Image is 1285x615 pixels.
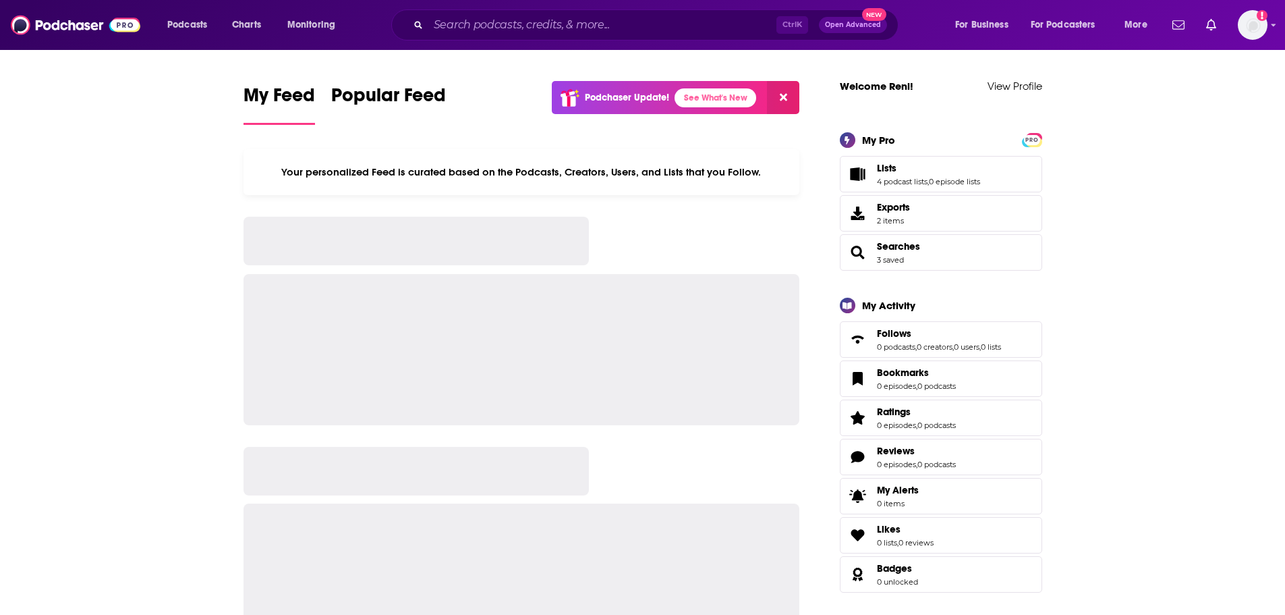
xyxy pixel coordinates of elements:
[845,369,872,388] a: Bookmarks
[862,134,895,146] div: My Pro
[877,240,920,252] a: Searches
[954,342,979,352] a: 0 users
[916,381,917,391] span: ,
[898,538,934,547] a: 0 reviews
[981,342,1001,352] a: 0 lists
[1238,10,1267,40] img: User Profile
[877,523,901,535] span: Likes
[862,8,886,21] span: New
[877,406,911,418] span: Ratings
[877,367,929,379] span: Bookmarks
[877,216,910,225] span: 2 items
[840,156,1042,192] span: Lists
[158,14,225,36] button: open menu
[167,16,207,34] span: Podcasts
[877,342,915,352] a: 0 podcasts
[585,92,669,103] p: Podchaser Update!
[877,445,915,457] span: Reviews
[825,22,881,28] span: Open Advanced
[877,562,918,574] a: Badges
[916,421,917,430] span: ,
[877,460,916,469] a: 0 episodes
[862,299,915,312] div: My Activity
[845,526,872,545] a: Likes
[955,16,1008,34] span: For Business
[845,330,872,349] a: Follows
[278,14,353,36] button: open menu
[1022,14,1115,36] button: open menu
[877,523,934,535] a: Likes
[244,84,315,115] span: My Feed
[845,204,872,223] span: Exports
[331,84,446,125] a: Popular Feed
[877,162,980,174] a: Lists
[877,327,1001,340] a: Follows
[845,243,872,262] a: Searches
[845,565,872,584] a: Badges
[916,460,917,469] span: ,
[897,538,898,547] span: ,
[877,162,896,174] span: Lists
[1115,14,1164,36] button: open menu
[840,321,1042,358] span: Follows
[877,484,919,496] span: My Alerts
[1257,10,1267,21] svg: Add a profile image
[840,556,1042,593] span: Badges
[1238,10,1267,40] button: Show profile menu
[845,408,872,427] a: Ratings
[877,562,912,574] span: Badges
[917,342,952,352] a: 0 creators
[244,84,315,125] a: My Feed
[877,421,916,430] a: 0 episodes
[952,342,954,352] span: ,
[232,16,261,34] span: Charts
[946,14,1025,36] button: open menu
[776,16,808,34] span: Ctrl K
[927,177,929,186] span: ,
[840,517,1042,554] span: Likes
[877,177,927,186] a: 4 podcast lists
[877,577,918,587] a: 0 unlocked
[877,381,916,391] a: 0 episodes
[877,499,919,508] span: 0 items
[929,177,980,186] a: 0 episode lists
[915,342,917,352] span: ,
[917,460,956,469] a: 0 podcasts
[979,342,981,352] span: ,
[1031,16,1095,34] span: For Podcasters
[840,400,1042,436] span: Ratings
[845,487,872,506] span: My Alerts
[840,478,1042,514] a: My Alerts
[1124,16,1147,34] span: More
[287,16,335,34] span: Monitoring
[845,448,872,466] a: Reviews
[1167,14,1190,36] a: Show notifications dropdown
[819,17,887,33] button: Open AdvancedNew
[244,149,800,195] div: Your personalized Feed is curated based on the Podcasts, Creators, Users, and Lists that you Follow.
[845,165,872,184] a: Lists
[877,201,910,213] span: Exports
[840,439,1042,475] span: Reviews
[331,84,446,115] span: Popular Feed
[840,80,913,92] a: Welcome Reni!
[917,421,956,430] a: 0 podcasts
[877,367,956,379] a: Bookmarks
[877,327,911,340] span: Follows
[11,12,140,38] img: Podchaser - Follow, Share and Rate Podcasts
[1201,14,1222,36] a: Show notifications dropdown
[840,234,1042,271] span: Searches
[877,538,897,547] a: 0 lists
[877,255,904,265] a: 3 saved
[1238,10,1267,40] span: Logged in as rgertner
[675,88,756,107] a: See What's New
[840,195,1042,232] a: Exports
[877,406,956,418] a: Ratings
[917,381,956,391] a: 0 podcasts
[223,14,269,36] a: Charts
[988,80,1042,92] a: View Profile
[840,360,1042,397] span: Bookmarks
